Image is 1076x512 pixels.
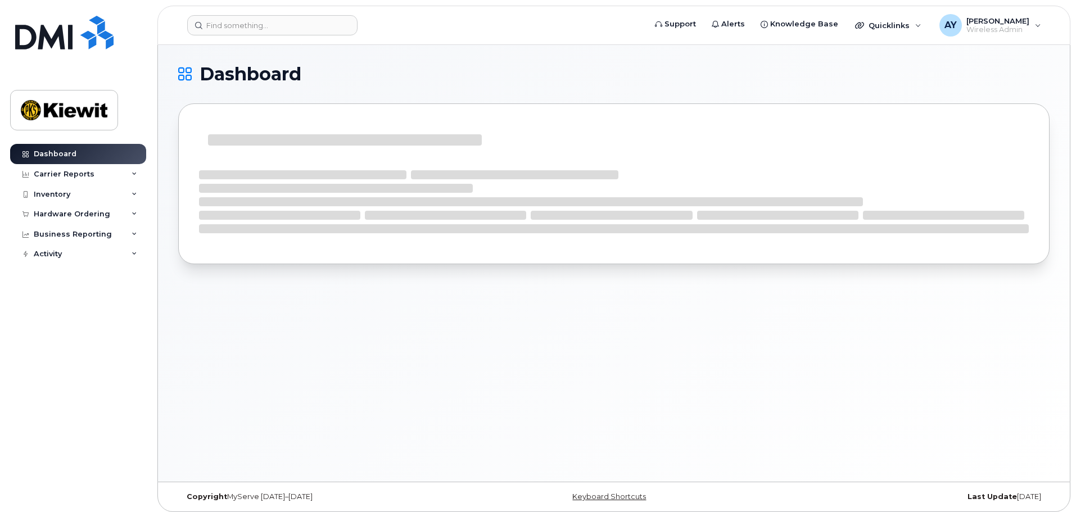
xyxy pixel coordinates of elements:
a: Keyboard Shortcuts [572,492,646,501]
span: Dashboard [200,66,301,83]
strong: Last Update [968,492,1017,501]
strong: Copyright [187,492,227,501]
div: [DATE] [759,492,1050,501]
div: MyServe [DATE]–[DATE] [178,492,469,501]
